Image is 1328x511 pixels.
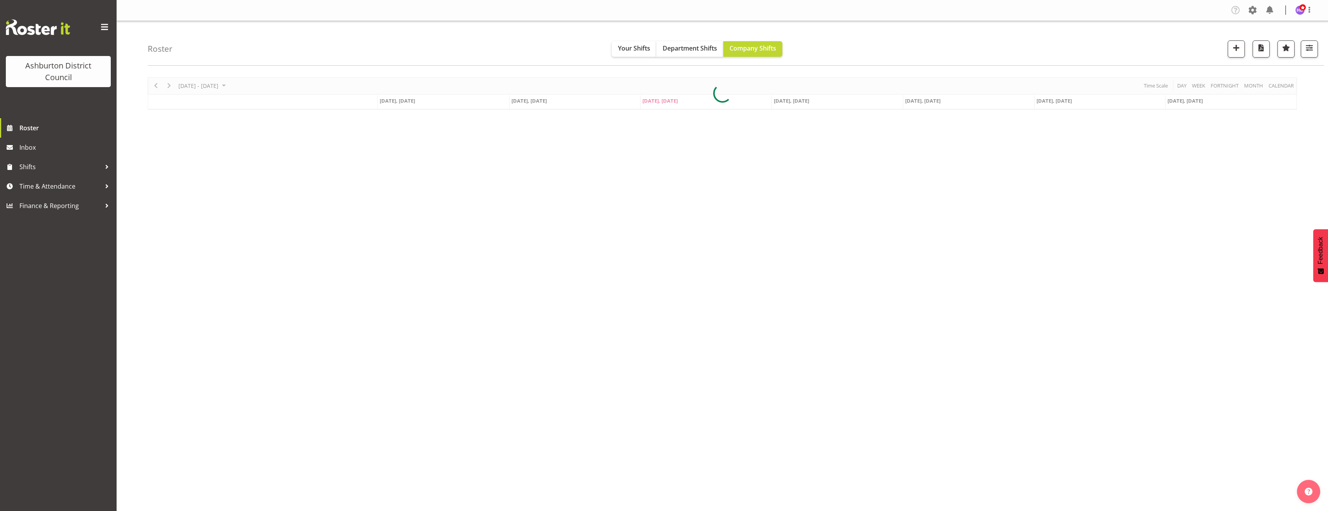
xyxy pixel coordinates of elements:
[19,161,101,173] span: Shifts
[1253,40,1270,58] button: Download a PDF of the roster according to the set date range.
[6,19,70,35] img: Rosterit website logo
[19,122,113,134] span: Roster
[1313,229,1328,282] button: Feedback - Show survey
[19,142,113,153] span: Inbox
[618,44,650,52] span: Your Shifts
[19,200,101,212] span: Finance & Reporting
[1295,5,1305,15] img: hayley-dickson3805.jpg
[729,44,776,52] span: Company Shifts
[19,180,101,192] span: Time & Attendance
[1317,237,1324,264] span: Feedback
[1228,40,1245,58] button: Add a new shift
[656,41,723,57] button: Department Shifts
[723,41,782,57] button: Company Shifts
[14,60,103,83] div: Ashburton District Council
[612,41,656,57] button: Your Shifts
[1277,40,1295,58] button: Highlight an important date within the roster.
[148,44,173,53] h4: Roster
[1301,40,1318,58] button: Filter Shifts
[663,44,717,52] span: Department Shifts
[1305,488,1312,495] img: help-xxl-2.png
